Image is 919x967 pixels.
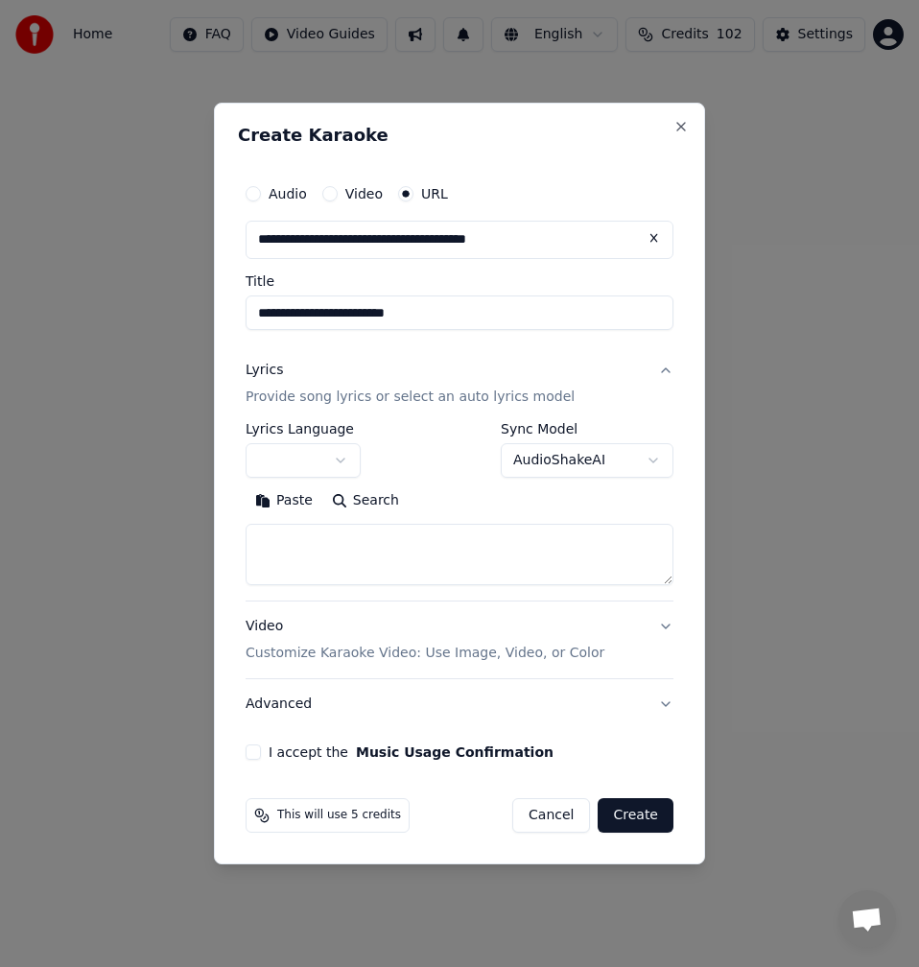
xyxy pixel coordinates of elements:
[246,422,673,601] div: LyricsProvide song lyrics or select an auto lyrics model
[322,485,409,516] button: Search
[246,679,673,729] button: Advanced
[501,422,673,436] label: Sync Model
[246,485,322,516] button: Paste
[246,361,283,380] div: Lyrics
[246,388,575,407] p: Provide song lyrics or select an auto lyrics model
[512,798,590,833] button: Cancel
[246,345,673,422] button: LyricsProvide song lyrics or select an auto lyrics model
[269,187,307,200] label: Audio
[246,601,673,678] button: VideoCustomize Karaoke Video: Use Image, Video, or Color
[269,745,554,759] label: I accept the
[246,274,673,288] label: Title
[238,127,681,144] h2: Create Karaoke
[246,422,361,436] label: Lyrics Language
[246,617,604,663] div: Video
[598,798,673,833] button: Create
[345,187,383,200] label: Video
[356,745,554,759] button: I accept the
[277,808,401,823] span: This will use 5 credits
[421,187,448,200] label: URL
[246,644,604,663] p: Customize Karaoke Video: Use Image, Video, or Color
